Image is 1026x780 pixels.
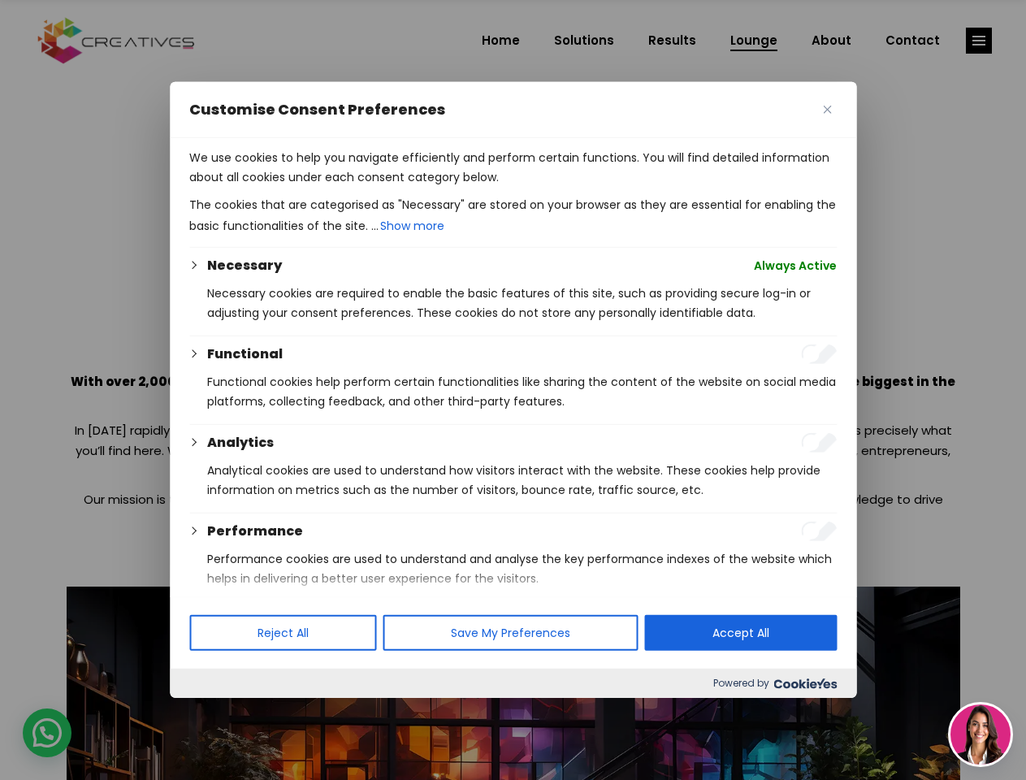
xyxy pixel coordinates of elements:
img: Close [823,106,831,114]
p: We use cookies to help you navigate efficiently and perform certain functions. You will find deta... [189,148,837,187]
p: Analytical cookies are used to understand how visitors interact with the website. These cookies h... [207,461,837,500]
span: Always Active [754,256,837,275]
div: Powered by [170,669,856,698]
button: Analytics [207,433,274,453]
button: Save My Preferences [383,615,638,651]
div: Customise Consent Preferences [170,82,856,698]
button: Show more [379,214,446,237]
input: Enable Performance [801,522,837,541]
button: Close [817,100,837,119]
p: Functional cookies help perform certain functionalities like sharing the content of the website o... [207,372,837,411]
img: agent [950,704,1011,765]
p: Necessary cookies are required to enable the basic features of this site, such as providing secur... [207,284,837,323]
button: Necessary [207,256,282,275]
button: Accept All [644,615,837,651]
p: Performance cookies are used to understand and analyse the key performance indexes of the website... [207,549,837,588]
button: Performance [207,522,303,541]
span: Customise Consent Preferences [189,100,445,119]
button: Functional [207,344,283,364]
input: Enable Analytics [801,433,837,453]
button: Reject All [189,615,376,651]
p: The cookies that are categorised as "Necessary" are stored on your browser as they are essential ... [189,195,837,237]
input: Enable Functional [801,344,837,364]
img: Cookieyes logo [773,678,837,689]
